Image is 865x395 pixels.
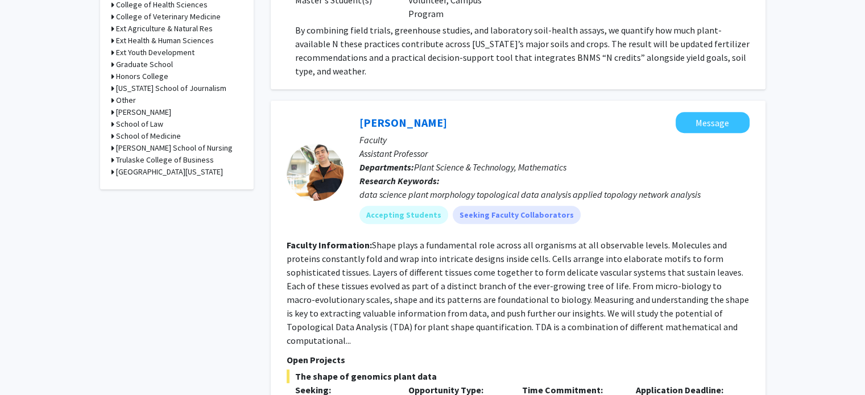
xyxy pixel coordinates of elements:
p: Open Projects [287,353,750,367]
h3: Trulaske College of Business [116,154,214,166]
h3: Ext Youth Development [116,47,194,59]
h3: Other [116,94,136,106]
p: Faculty [359,133,750,147]
span: The shape of genomics plant data [287,369,750,383]
mat-chip: Seeking Faculty Collaborators [453,206,581,224]
h3: College of Veterinary Medicine [116,11,221,23]
h3: Ext Health & Human Sciences [116,35,214,47]
p: Assistant Professor [359,147,750,160]
button: Message Erik Amézquita [676,112,750,133]
h3: Honors College [116,70,168,82]
b: Departments: [359,161,414,173]
h3: [US_STATE] School of Journalism [116,82,226,94]
h3: [PERSON_NAME] School of Nursing [116,142,233,154]
fg-read-more: Shape plays a fundamental role across all organisms at all observable levels. Molecules and prote... [287,239,749,346]
a: [PERSON_NAME] [359,115,447,130]
b: Research Keywords: [359,175,440,186]
b: Faculty Information: [287,239,372,251]
span: Plant Science & Technology, Mathematics [414,161,566,173]
iframe: Chat [9,344,48,386]
div: data science plant morphology topological data analysis applied topology network analysis [359,188,750,201]
h3: School of Medicine [116,130,181,142]
h3: [PERSON_NAME] [116,106,171,118]
h3: School of Law [116,118,163,130]
h3: [GEOGRAPHIC_DATA][US_STATE] [116,166,223,178]
mat-chip: Accepting Students [359,206,448,224]
h3: Graduate School [116,59,173,70]
h3: Ext Agriculture & Natural Res [116,23,213,35]
p: By combining field trials, greenhouse studies, and laboratory soil-health assays, we quantify how... [295,23,750,78]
